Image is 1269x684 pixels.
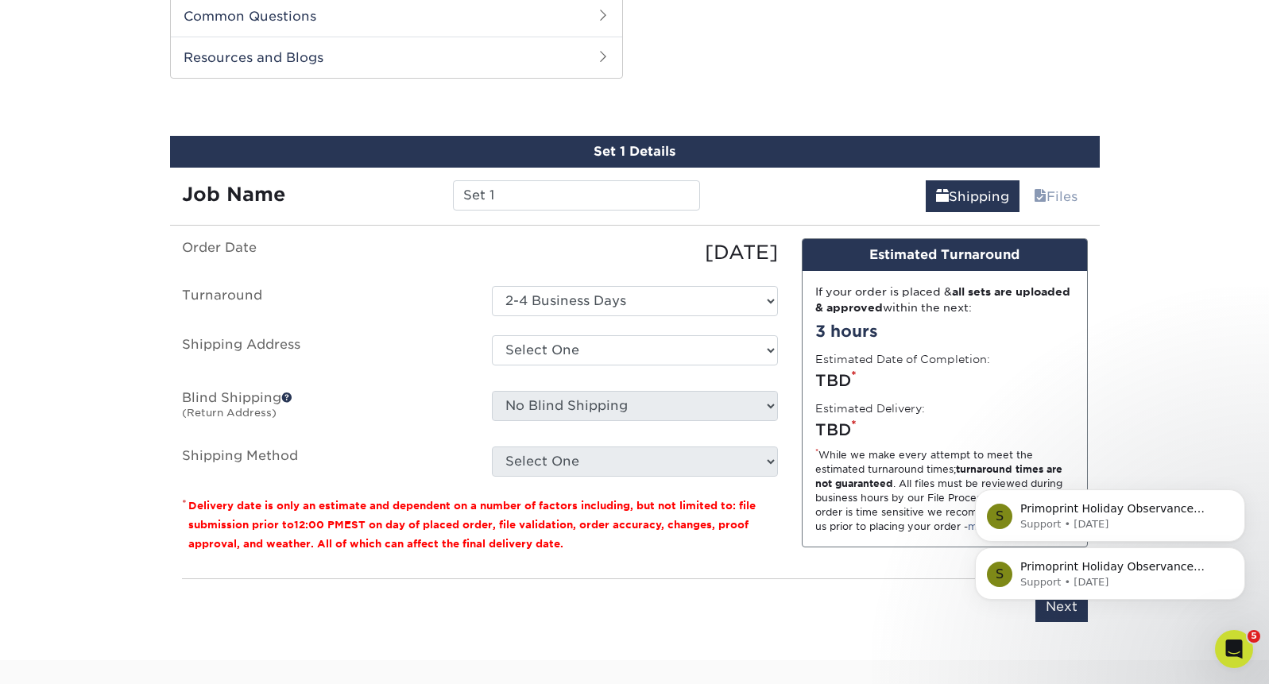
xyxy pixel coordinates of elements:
[171,37,622,78] h2: Resources and Blogs
[815,400,925,416] label: Estimated Delivery:
[170,238,480,267] label: Order Date
[170,286,480,316] label: Turnaround
[815,284,1074,316] div: If your order is placed & within the next:
[188,500,756,550] small: Delivery date is only an estimate and dependent on a number of factors including, but not limited...
[182,407,277,419] small: (Return Address)
[926,180,1019,212] a: Shipping
[170,335,480,372] label: Shipping Address
[170,136,1100,168] div: Set 1 Details
[170,446,480,477] label: Shipping Method
[170,391,480,427] label: Blind Shipping
[182,183,285,206] strong: Job Name
[815,448,1074,534] div: While we make every attempt to meet the estimated turnaround times; . All files must be reviewed ...
[294,519,344,531] span: 12:00 PM
[480,238,790,267] div: [DATE]
[1023,180,1088,212] a: Files
[936,189,949,204] span: shipping
[815,418,1074,442] div: TBD
[1034,189,1047,204] span: files
[803,239,1087,271] div: Estimated Turnaround
[951,388,1269,625] iframe: Intercom notifications message
[815,351,990,367] label: Estimated Date of Completion:
[453,180,700,211] input: Enter a job name
[815,369,1074,392] div: TBD
[1248,630,1260,643] span: 5
[815,463,1062,489] strong: turnaround times are not guaranteed
[815,319,1074,343] div: 3 hours
[1215,630,1253,668] iframe: Intercom live chat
